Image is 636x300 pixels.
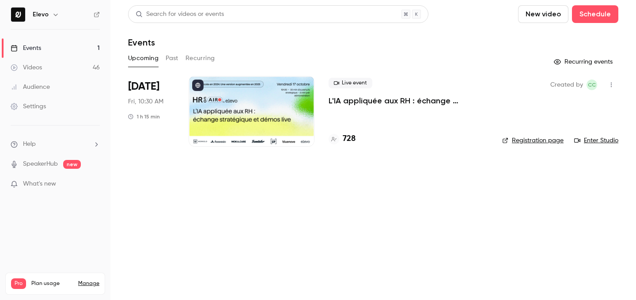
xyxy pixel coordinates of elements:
[136,10,224,19] div: Search for videos or events
[329,78,372,88] span: Live event
[11,8,25,22] img: Elevo
[11,63,42,72] div: Videos
[329,95,488,106] a: L'IA appliquée aux RH : échange stratégique et démos live.
[23,159,58,169] a: SpeakerHub
[33,10,49,19] h6: Elevo
[31,280,73,287] span: Plan usage
[185,51,215,65] button: Recurring
[329,133,356,145] a: 728
[343,133,356,145] h4: 728
[574,136,618,145] a: Enter Studio
[23,179,56,189] span: What's new
[128,80,159,94] span: [DATE]
[11,102,46,111] div: Settings
[78,280,99,287] a: Manage
[63,160,81,169] span: new
[550,80,583,90] span: Created by
[128,97,163,106] span: Fri, 10:30 AM
[128,51,159,65] button: Upcoming
[11,278,26,289] span: Pro
[11,83,50,91] div: Audience
[11,44,41,53] div: Events
[128,113,160,120] div: 1 h 15 min
[128,37,155,48] h1: Events
[550,55,618,69] button: Recurring events
[572,5,618,23] button: Schedule
[166,51,178,65] button: Past
[128,76,174,147] div: Oct 17 Fri, 10:30 AM (Europe/Paris)
[502,136,564,145] a: Registration page
[518,5,568,23] button: New video
[23,140,36,149] span: Help
[588,80,596,90] span: CC
[11,140,100,149] li: help-dropdown-opener
[587,80,597,90] span: Clara Courtillier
